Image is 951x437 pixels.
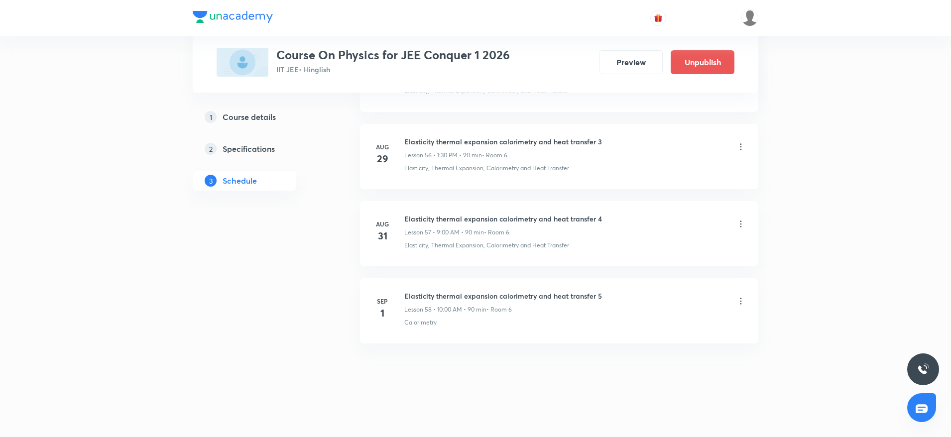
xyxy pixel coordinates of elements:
p: • Room 6 [482,151,507,160]
a: 2Specifications [193,139,328,159]
h5: Specifications [223,143,275,155]
button: Unpublish [671,50,734,74]
p: 2 [205,143,217,155]
h6: Aug [372,142,392,151]
p: 1 [205,111,217,123]
h6: Aug [372,219,392,228]
img: Company Logo [193,11,273,23]
h4: 29 [372,151,392,166]
h5: Course details [223,111,276,123]
p: • Room 6 [486,305,512,314]
a: 1Course details [193,107,328,127]
img: Shivank [741,9,758,26]
h4: 31 [372,228,392,243]
h6: Elasticity thermal expansion calorimetry and heat transfer 5 [404,291,602,301]
p: Lesson 58 • 10:00 AM • 90 min [404,305,486,314]
button: Preview [599,50,663,74]
h3: Course On Physics for JEE Conquer 1 2026 [276,48,510,62]
img: F66AD28E-48C4-4298-B8B1-F7D866C22FDD_plus.png [217,48,268,77]
a: Company Logo [193,11,273,25]
h6: Sep [372,297,392,306]
p: • Room 6 [484,228,509,237]
p: Elasticity, Thermal Expansion, Calorimetry and Heat Transfer [404,164,569,173]
h4: 1 [372,306,392,321]
p: Elasticity, Thermal Expansion, Calorimetry and Heat Transfer [404,241,569,250]
p: Lesson 56 • 1:30 PM • 90 min [404,151,482,160]
p: Calorimetry [404,318,437,327]
img: avatar [654,13,663,22]
p: IIT JEE • Hinglish [276,64,510,75]
p: Lesson 57 • 9:00 AM • 90 min [404,228,484,237]
img: ttu [917,363,929,375]
h6: Elasticity thermal expansion calorimetry and heat transfer 4 [404,214,602,224]
button: avatar [650,10,666,26]
h5: Schedule [223,175,257,187]
p: 3 [205,175,217,187]
h6: Elasticity thermal expansion calorimetry and heat transfer 3 [404,136,602,147]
